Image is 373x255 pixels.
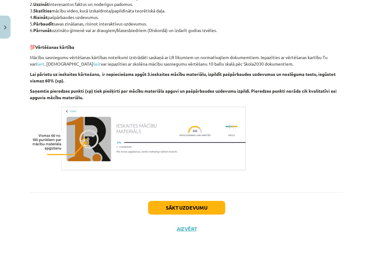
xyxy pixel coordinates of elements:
[33,14,48,20] b: Risināt
[33,27,52,33] b: Pārrunāt
[35,44,74,50] b: Vērtēšanas kārtība
[30,88,337,100] b: Saņemtie pieredzes punkti (xp) tiek piešķirti par mācību materiāla apguvi un pašpārbaudes uzdevum...
[30,71,336,83] b: Lai pārietu uz ieskaites kārtošanu, ir nepieciešams apgūt 3.ieskaites mācību materiālu, izpildīt ...
[30,54,343,67] p: Mācību sasniegumu vērtēšanas kārtības noteikumi izstrādāti saskaņā ar LR likumiem un normatīvajie...
[33,21,54,26] b: Pārbaudīt
[33,1,49,7] b: Uzzināt
[37,61,44,67] a: šeit
[148,201,225,215] button: Sākt uzdevumu
[93,61,101,67] a: šeit
[4,25,7,30] img: icon-close-lesson-0947bae3869378f0d4975bcd49f059093ad1ed9edebbc8119c70593378902aed.svg
[30,37,343,50] p: 💯
[175,226,198,232] button: Aizvērt
[33,8,52,13] b: Skatīties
